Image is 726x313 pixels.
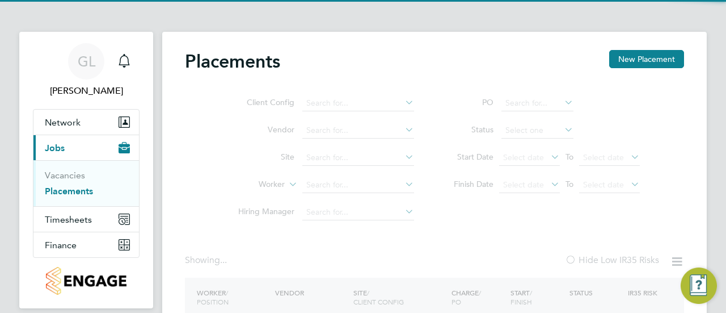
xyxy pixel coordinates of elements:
[33,110,139,135] button: Network
[45,170,85,181] a: Vacancies
[45,240,77,251] span: Finance
[33,207,139,232] button: Timesheets
[19,32,153,308] nav: Main navigation
[185,254,229,266] div: Showing
[45,186,93,197] a: Placements
[46,267,126,295] img: countryside-properties-logo-retina.png
[33,135,139,160] button: Jobs
[33,232,139,257] button: Finance
[45,117,81,128] span: Network
[45,214,92,225] span: Timesheets
[33,84,140,98] span: Grace Ley
[565,254,659,266] label: Hide Low IR35 Risks
[45,143,65,153] span: Jobs
[185,50,280,73] h2: Placements
[681,268,717,304] button: Engage Resource Center
[33,43,140,98] a: GL[PERSON_NAME]
[78,54,95,69] span: GL
[33,160,139,206] div: Jobs
[33,267,140,295] a: Go to home page
[220,254,227,266] span: ...
[609,50,684,68] button: New Placement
